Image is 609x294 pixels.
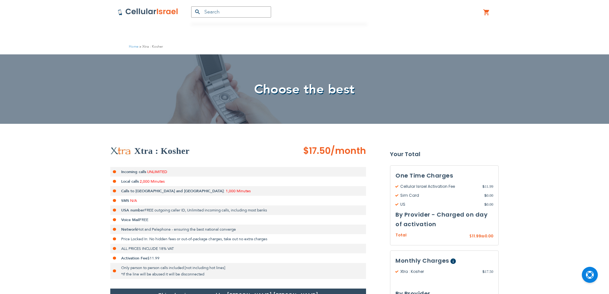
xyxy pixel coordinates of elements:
[254,81,355,98] span: Choose the best
[482,269,493,274] span: 17.50
[110,234,366,244] li: Price Locked In: No hidden fees or out-of-package charges, take out no extra charges
[481,234,485,239] span: ₪
[140,179,165,184] span: 2,000 Minutes
[147,169,167,174] span: UNLIMITED
[482,269,485,274] span: $
[130,198,137,203] span: N/A
[395,193,484,198] span: Sim Card
[469,234,472,239] span: $
[450,258,456,264] span: Help
[121,179,139,184] strong: Local calls
[118,8,178,16] img: Cellular Israel Logo
[110,244,366,253] li: ALL PRICES INCLUDE 18% VAT
[395,210,493,229] h3: By Provider - Charged on day of activation
[390,149,499,159] strong: Your Total
[137,227,236,232] span: Hot and Pelephone - ensuring the best national converge
[121,217,139,222] strong: Voice Mail
[395,257,449,265] span: Monthly Charges
[121,188,225,194] strong: Calls to [GEOGRAPHIC_DATA] and [GEOGRAPHIC_DATA]:
[485,233,493,239] span: 0.00
[191,6,271,18] input: Search
[482,184,485,189] span: $
[129,44,138,49] a: Home
[121,208,144,213] strong: USA number
[110,263,366,279] li: Only person to person calls included [not including hot lines] *If the line will be abused it wil...
[395,184,482,189] span: Cellular Israel Activation Fee
[147,256,160,261] span: $11.99
[484,202,487,207] span: $
[226,188,251,194] span: 1,000 Minutes
[110,147,131,155] img: Xtra : Kosher
[139,217,148,222] span: FREE
[482,184,493,189] span: 11.99
[138,44,163,50] li: Xtra : Kosher
[484,193,487,198] span: $
[144,208,267,213] span: FREE outgoing caller ID, Unlimited incoming calls, including most banks
[395,202,484,207] span: US
[395,232,407,238] span: Total
[121,256,147,261] strong: Activation Fee
[121,227,137,232] strong: Network
[121,198,129,203] strong: SMS
[331,145,366,157] span: /month
[484,202,493,207] span: 0.00
[484,193,493,198] span: 0.00
[134,145,190,157] h2: Xtra : Kosher
[121,169,146,174] strong: Incoming calls
[472,233,481,239] span: 11.99
[395,269,482,274] span: Xtra : Kosher
[395,171,493,180] h3: One Time Charges
[303,145,331,157] span: $17.50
